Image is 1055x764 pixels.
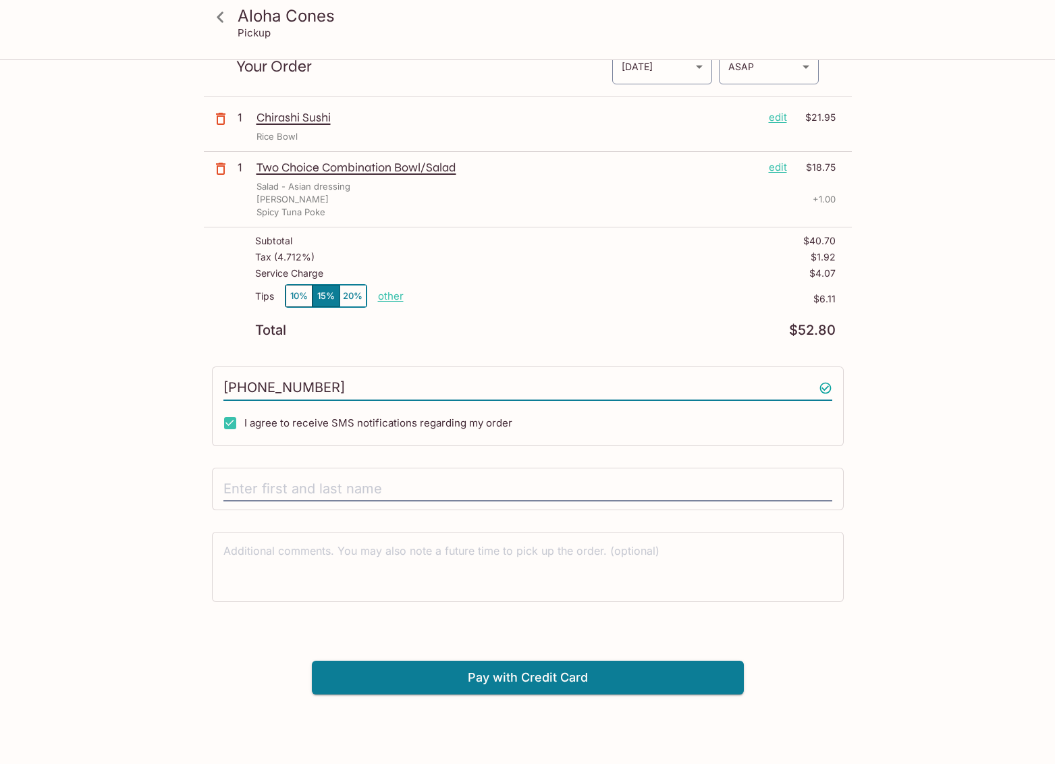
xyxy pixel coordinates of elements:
[769,110,787,125] p: edit
[256,160,758,175] p: Two Choice Combination Bowl/Salad
[795,160,836,175] p: $18.75
[255,252,315,263] p: Tax ( 4.712% )
[223,375,832,401] input: Enter phone number
[803,236,836,246] p: $40.70
[612,49,712,84] div: [DATE]
[313,285,340,307] button: 15%
[340,285,367,307] button: 20%
[312,661,744,694] button: Pay with Credit Card
[238,5,841,26] h3: Aloha Cones
[256,130,298,143] p: Rice Bowl
[789,324,836,337] p: $52.80
[244,416,512,429] span: I agree to receive SMS notifications regarding my order
[719,49,819,84] div: ASAP
[255,324,286,337] p: Total
[811,252,836,263] p: $1.92
[286,285,313,307] button: 10%
[769,160,787,175] p: edit
[223,476,832,502] input: Enter first and last name
[404,294,836,304] p: $6.11
[312,624,744,655] iframe: Secure payment button frame
[256,110,758,125] p: Chirashi Sushi
[255,291,274,302] p: Tips
[255,268,323,279] p: Service Charge
[813,193,836,206] p: + 1.00
[238,26,271,39] p: Pickup
[236,60,612,73] p: Your Order
[255,236,292,246] p: Subtotal
[795,110,836,125] p: $21.95
[238,110,251,125] p: 1
[809,268,836,279] p: $4.07
[256,193,329,206] p: [PERSON_NAME]
[238,160,251,175] p: 1
[256,206,325,219] p: Spicy Tuna Poke
[378,290,404,302] button: other
[256,180,350,193] p: Salad - Asian dressing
